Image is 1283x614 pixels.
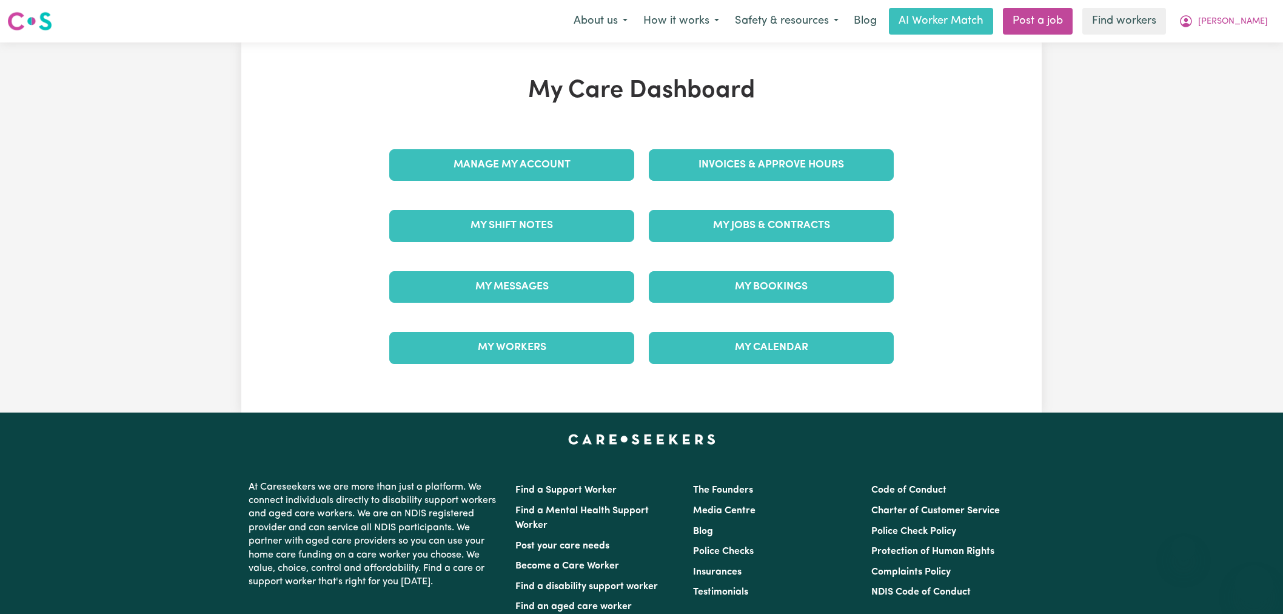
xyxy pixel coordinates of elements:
[871,527,956,536] a: Police Check Policy
[1171,536,1196,561] iframe: Close message
[1003,8,1073,35] a: Post a job
[515,561,619,571] a: Become a Care Worker
[7,10,52,32] img: Careseekers logo
[389,332,634,363] a: My Workers
[515,506,649,530] a: Find a Mental Health Support Worker
[693,567,742,577] a: Insurances
[7,7,52,35] a: Careseekers logo
[515,582,658,592] a: Find a disability support worker
[515,485,617,495] a: Find a Support Worker
[649,271,894,303] a: My Bookings
[1198,15,1268,29] span: [PERSON_NAME]
[871,485,946,495] a: Code of Conduct
[693,547,754,556] a: Police Checks
[871,567,951,577] a: Complaints Policy
[568,434,715,444] a: Careseekers home page
[649,332,894,363] a: My Calendar
[249,476,501,594] p: At Careseekers we are more than just a platform. We connect individuals directly to disability su...
[515,541,609,551] a: Post your care needs
[871,506,1000,516] a: Charter of Customer Service
[635,8,727,34] button: How it works
[1082,8,1166,35] a: Find workers
[693,506,755,516] a: Media Centre
[693,527,713,536] a: Blog
[693,485,753,495] a: The Founders
[389,149,634,181] a: Manage My Account
[871,587,971,597] a: NDIS Code of Conduct
[889,8,993,35] a: AI Worker Match
[871,547,994,556] a: Protection of Human Rights
[1234,565,1273,604] iframe: Button to launch messaging window
[846,8,884,35] a: Blog
[693,587,748,597] a: Testimonials
[389,271,634,303] a: My Messages
[727,8,846,34] button: Safety & resources
[649,210,894,241] a: My Jobs & Contracts
[389,210,634,241] a: My Shift Notes
[515,602,632,612] a: Find an aged care worker
[382,76,901,106] h1: My Care Dashboard
[566,8,635,34] button: About us
[649,149,894,181] a: Invoices & Approve Hours
[1171,8,1276,34] button: My Account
